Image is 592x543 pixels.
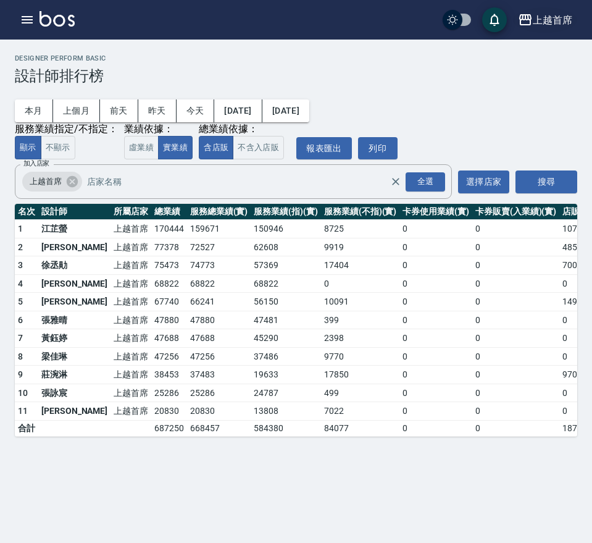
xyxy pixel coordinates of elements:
[399,384,472,402] td: 0
[399,366,472,384] td: 0
[110,238,151,256] td: 上越首席
[38,366,110,384] td: 莊涴淋
[15,420,38,436] td: 合計
[251,420,321,436] td: 584380
[22,175,69,188] span: 上越首席
[18,260,23,270] span: 3
[251,311,321,329] td: 47481
[321,420,399,436] td: 84077
[321,311,399,329] td: 399
[458,170,509,193] button: 選擇店家
[321,366,399,384] td: 17850
[151,256,187,275] td: 75473
[138,99,177,122] button: 昨天
[321,384,399,402] td: 499
[151,274,187,293] td: 68822
[406,172,445,192] div: 全選
[100,99,138,122] button: 前天
[110,204,151,220] th: 所屬店家
[187,274,251,293] td: 68822
[187,204,251,220] th: 服務總業績(實)
[151,366,187,384] td: 38453
[251,293,321,311] td: 56150
[18,297,23,306] span: 5
[38,329,110,348] td: 黃鈺婷
[321,274,399,293] td: 0
[38,384,110,402] td: 張詠宸
[251,402,321,421] td: 13808
[110,220,151,238] td: 上越首席
[399,274,472,293] td: 0
[187,256,251,275] td: 74773
[358,137,398,160] button: 列印
[158,136,193,160] button: 實業績
[472,366,559,384] td: 0
[151,238,187,256] td: 77378
[124,136,159,160] button: 虛業績
[472,274,559,293] td: 0
[18,388,28,398] span: 10
[251,366,321,384] td: 19633
[199,136,233,160] button: 含店販
[472,384,559,402] td: 0
[110,256,151,275] td: 上越首席
[18,351,23,361] span: 8
[251,204,321,220] th: 服務業績(指)(實)
[472,347,559,366] td: 0
[177,99,215,122] button: 今天
[187,238,251,256] td: 72527
[187,311,251,329] td: 47880
[472,256,559,275] td: 0
[15,99,53,122] button: 本月
[187,293,251,311] td: 66241
[399,293,472,311] td: 0
[124,123,193,136] div: 業績依據：
[187,329,251,348] td: 47688
[321,347,399,366] td: 9770
[18,224,23,234] span: 1
[187,220,251,238] td: 159671
[187,384,251,402] td: 25286
[321,293,399,311] td: 10091
[472,329,559,348] td: 0
[151,220,187,238] td: 170444
[399,220,472,238] td: 0
[251,238,321,256] td: 62608
[15,54,577,62] h2: Designer Perform Basic
[151,311,187,329] td: 47880
[472,293,559,311] td: 0
[187,366,251,384] td: 37483
[321,220,399,238] td: 8725
[23,159,49,168] label: 加入店家
[151,204,187,220] th: 總業績
[251,274,321,293] td: 68822
[38,311,110,329] td: 張雅晴
[251,329,321,348] td: 45290
[40,11,75,27] img: Logo
[110,347,151,366] td: 上越首席
[296,137,352,160] a: 報表匯出
[472,238,559,256] td: 0
[251,347,321,366] td: 37486
[15,204,38,220] th: 名次
[18,242,23,252] span: 2
[472,402,559,421] td: 0
[110,329,151,348] td: 上越首席
[41,136,75,160] button: 不顯示
[387,173,404,190] button: Clear
[38,220,110,238] td: 江芷螢
[187,402,251,421] td: 20830
[18,369,23,379] span: 9
[38,256,110,275] td: 徐丞勛
[321,329,399,348] td: 2398
[251,220,321,238] td: 150946
[399,420,472,436] td: 0
[515,170,577,193] button: 搜尋
[262,99,309,122] button: [DATE]
[38,274,110,293] td: [PERSON_NAME]
[38,238,110,256] td: [PERSON_NAME]
[233,136,284,160] button: 不含入店販
[15,136,41,160] button: 顯示
[399,329,472,348] td: 0
[151,329,187,348] td: 47688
